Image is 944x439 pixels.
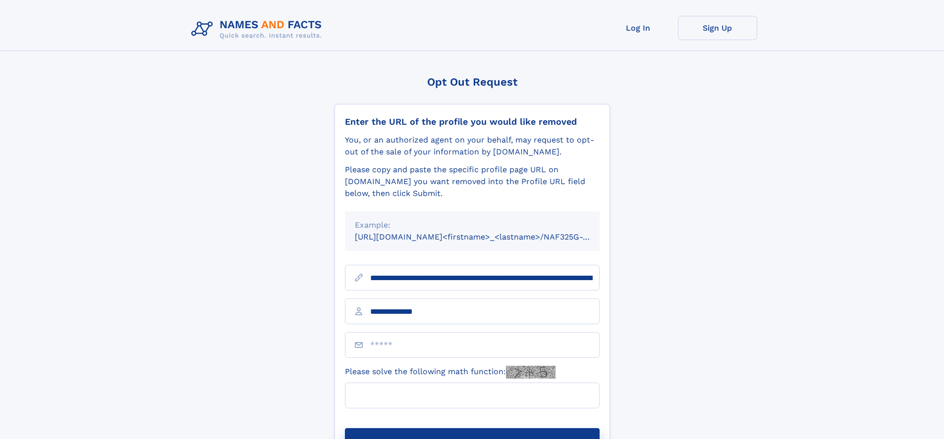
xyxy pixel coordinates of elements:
a: Log In [599,16,678,40]
img: Logo Names and Facts [187,16,330,43]
label: Please solve the following math function: [345,366,555,379]
a: Sign Up [678,16,757,40]
small: [URL][DOMAIN_NAME]<firstname>_<lastname>/NAF325G-xxxxxxxx [355,232,618,242]
div: You, or an authorized agent on your behalf, may request to opt-out of the sale of your informatio... [345,134,600,158]
div: Please copy and paste the specific profile page URL on [DOMAIN_NAME] you want removed into the Pr... [345,164,600,199]
div: Opt Out Request [334,76,610,88]
div: Example: [355,219,590,231]
div: Enter the URL of the profile you would like removed [345,116,600,127]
